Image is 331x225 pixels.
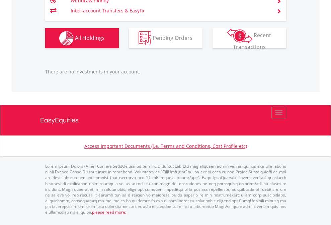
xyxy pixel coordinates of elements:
[227,29,252,43] img: transactions-zar-wht.png
[92,209,126,215] a: please read more:
[153,34,192,41] span: Pending Orders
[59,31,74,46] img: holdings-wht.png
[45,28,119,48] button: All Holdings
[139,31,151,46] img: pending_instructions-wht.png
[129,28,202,48] button: Pending Orders
[84,143,247,149] a: Access Important Documents (i.e. Terms and Conditions, Cost Profile etc)
[75,34,105,41] span: All Holdings
[45,163,286,215] p: Lorem Ipsum Dolors (Ame) Con a/e SeddOeiusmod tem InciDiduntut Lab Etd mag aliquaen admin veniamq...
[45,68,286,75] p: There are no investments in your account.
[213,28,286,48] button: Recent Transactions
[40,105,291,135] a: EasyEquities
[71,6,268,16] td: Inter-account Transfers & EasyFx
